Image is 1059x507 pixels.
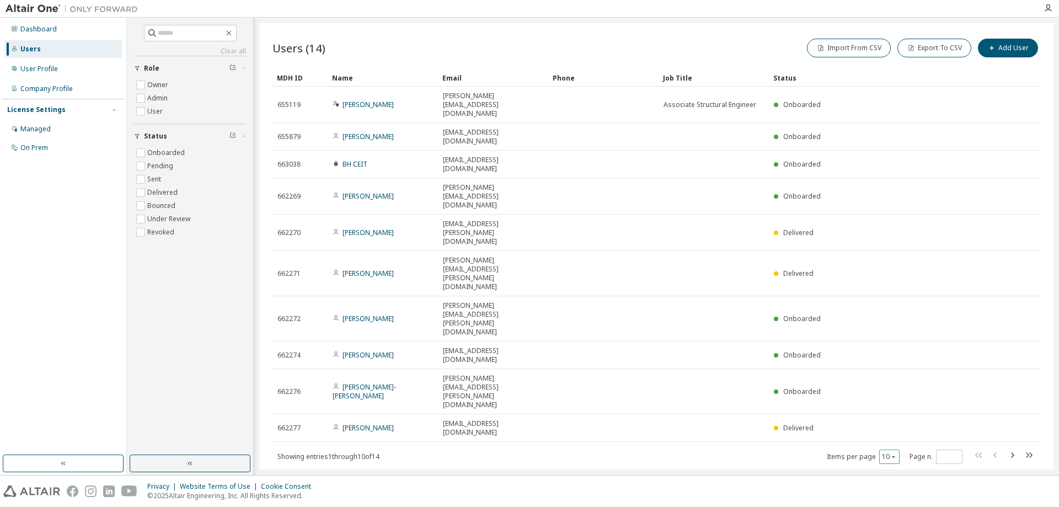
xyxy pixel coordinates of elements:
a: [PERSON_NAME] [343,132,394,141]
div: Name [332,69,434,87]
span: Items per page [827,450,900,464]
span: 663038 [277,160,301,169]
img: facebook.svg [67,485,78,497]
button: 10 [882,452,897,461]
span: [EMAIL_ADDRESS][DOMAIN_NAME] [443,346,543,364]
span: Onboarded [783,159,821,169]
div: Company Profile [20,84,73,93]
img: linkedin.svg [103,485,115,497]
span: 662276 [277,387,301,396]
span: [EMAIL_ADDRESS][DOMAIN_NAME] [443,128,543,146]
span: Users (14) [272,40,325,56]
span: 655119 [277,100,301,109]
button: Export To CSV [897,39,971,57]
span: Onboarded [783,350,821,360]
span: Onboarded [783,314,821,323]
span: Onboarded [783,100,821,109]
label: Revoked [147,226,176,239]
button: Add User [978,39,1038,57]
span: 662277 [277,424,301,433]
div: Email [442,69,544,87]
span: 655879 [277,132,301,141]
div: Users [20,45,41,54]
span: Clear filter [229,132,236,141]
span: [EMAIL_ADDRESS][PERSON_NAME][DOMAIN_NAME] [443,220,543,246]
span: Delivered [783,423,814,433]
span: [PERSON_NAME][EMAIL_ADDRESS][PERSON_NAME][DOMAIN_NAME] [443,374,543,409]
img: instagram.svg [85,485,97,497]
a: [PERSON_NAME] [343,423,394,433]
span: Page n. [910,450,962,464]
div: Dashboard [20,25,57,34]
a: [PERSON_NAME] [343,228,394,237]
span: [PERSON_NAME][EMAIL_ADDRESS][PERSON_NAME][DOMAIN_NAME] [443,301,543,337]
a: [PERSON_NAME] [343,100,394,109]
span: Clear filter [229,64,236,73]
span: Associate Structural Engineer [664,100,756,109]
a: [PERSON_NAME] [343,191,394,201]
label: Delivered [147,186,180,199]
label: Onboarded [147,146,187,159]
span: 662269 [277,192,301,201]
div: MDH ID [277,69,323,87]
span: 662271 [277,269,301,278]
span: Onboarded [783,132,821,141]
span: Showing entries 1 through 10 of 14 [277,452,379,461]
span: [PERSON_NAME][EMAIL_ADDRESS][PERSON_NAME][DOMAIN_NAME] [443,256,543,291]
a: [PERSON_NAME] [343,350,394,360]
div: License Settings [7,105,66,114]
div: Status [773,69,983,87]
div: Managed [20,125,51,134]
label: Sent [147,173,163,186]
label: User [147,105,165,118]
span: 662270 [277,228,301,237]
span: Role [144,64,159,73]
label: Admin [147,92,170,105]
div: Phone [553,69,654,87]
div: User Profile [20,65,58,73]
span: 662274 [277,351,301,360]
span: [PERSON_NAME][EMAIL_ADDRESS][DOMAIN_NAME] [443,92,543,118]
label: Bounced [147,199,178,212]
button: Import From CSV [807,39,891,57]
span: Onboarded [783,191,821,201]
label: Owner [147,78,170,92]
span: Delivered [783,269,814,278]
p: © 2025 Altair Engineering, Inc. All Rights Reserved. [147,491,318,500]
span: [PERSON_NAME][EMAIL_ADDRESS][DOMAIN_NAME] [443,183,543,210]
span: [EMAIL_ADDRESS][DOMAIN_NAME] [443,419,543,437]
span: Onboarded [783,387,821,396]
div: Cookie Consent [261,482,318,491]
label: Pending [147,159,175,173]
a: [PERSON_NAME] [343,269,394,278]
div: Job Title [663,69,764,87]
button: Role [134,56,246,81]
label: Under Review [147,212,192,226]
span: 662272 [277,314,301,323]
div: Website Terms of Use [180,482,261,491]
button: Status [134,124,246,148]
img: youtube.svg [121,485,137,497]
img: altair_logo.svg [3,485,60,497]
a: [PERSON_NAME]-[PERSON_NAME] [333,382,396,401]
div: Privacy [147,482,180,491]
span: Status [144,132,167,141]
a: BH CEIT [343,159,367,169]
span: Delivered [783,228,814,237]
span: [EMAIL_ADDRESS][DOMAIN_NAME] [443,156,543,173]
a: Clear all [134,47,246,56]
img: Altair One [6,3,143,14]
div: On Prem [20,143,48,152]
a: [PERSON_NAME] [343,314,394,323]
